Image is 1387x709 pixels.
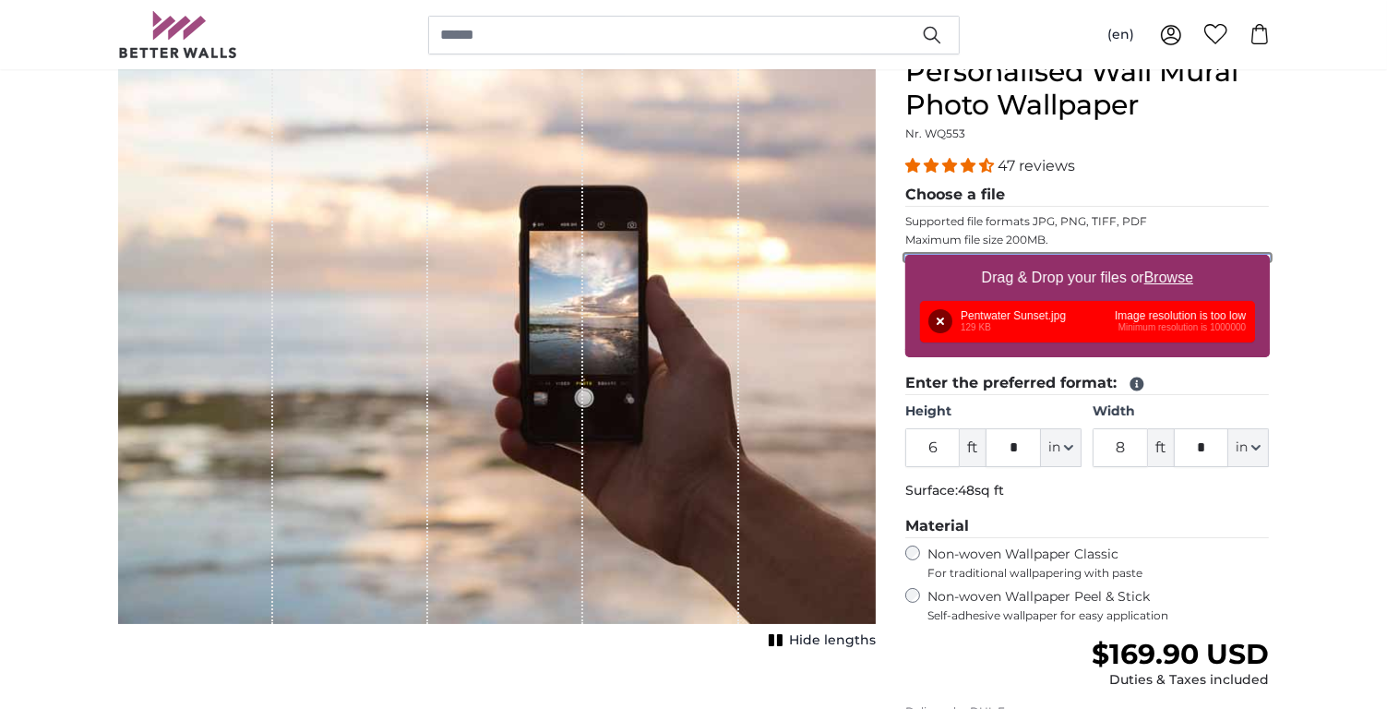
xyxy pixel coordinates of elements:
span: Hide lengths [789,631,876,650]
span: ft [1148,428,1174,467]
label: Drag & Drop your files or [974,259,1200,296]
label: Height [905,403,1082,421]
span: For traditional wallpapering with paste [927,566,1270,581]
legend: Material [905,515,1270,538]
span: $169.90 USD [1092,637,1269,671]
span: 47 reviews [998,157,1075,174]
span: Self-adhesive wallpaper for easy application [927,608,1270,623]
legend: Enter the preferred format: [905,372,1270,395]
h1: Personalised Wall Mural Photo Wallpaper [905,55,1270,122]
span: in [1048,439,1060,457]
label: Width [1093,403,1269,421]
u: Browse [1144,270,1193,285]
span: in [1236,439,1248,457]
label: Non-woven Wallpaper Classic [927,546,1270,581]
img: Betterwalls [118,11,238,58]
p: Surface: [905,482,1270,500]
div: Duties & Taxes included [1092,671,1269,690]
button: in [1228,428,1269,467]
button: in [1041,428,1082,467]
legend: Choose a file [905,184,1270,207]
span: 48sq ft [958,482,1004,499]
p: Supported file formats JPG, PNG, TIFF, PDF [905,214,1270,229]
button: Hide lengths [763,628,876,654]
button: (en) [1093,18,1149,52]
p: Maximum file size 200MB. [905,233,1270,247]
label: Non-woven Wallpaper Peel & Stick [927,588,1270,623]
div: 1 of 1 [118,55,876,654]
span: Nr. WQ553 [905,126,965,140]
span: ft [960,428,986,467]
span: 4.38 stars [905,157,998,174]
